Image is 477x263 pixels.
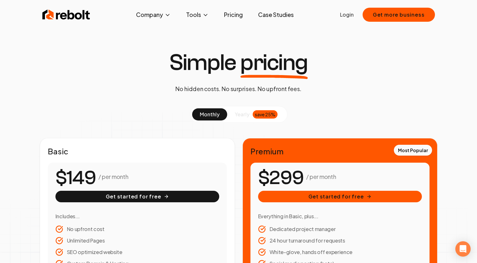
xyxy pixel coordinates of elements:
[48,146,227,156] h2: Basic
[98,172,128,181] p: / per month
[219,8,248,21] a: Pricing
[227,108,285,120] button: yearlysave 25%
[340,11,354,19] a: Login
[363,8,435,22] button: Get more business
[181,8,214,21] button: Tools
[192,108,227,120] button: monthly
[258,213,422,220] h3: Everything in Basic, plus...
[55,237,219,244] li: Unlimited Pages
[169,51,308,74] h1: Simple
[253,110,278,119] div: save 25%
[306,172,336,181] p: / per month
[253,8,299,21] a: Case Studies
[42,8,90,21] img: Rebolt Logo
[258,191,422,202] button: Get started for free
[240,51,308,74] span: pricing
[258,225,422,233] li: Dedicated project manager
[258,237,422,244] li: 24 hour turnaround for requests
[258,164,304,192] number-flow-react: $299
[200,111,220,118] span: monthly
[131,8,176,21] button: Company
[258,248,422,256] li: White-glove, hands off experience
[55,248,219,256] li: SEO optimized website
[55,225,219,233] li: No upfront cost
[455,241,471,257] div: Open Intercom Messenger
[55,164,96,192] number-flow-react: $149
[55,191,219,202] button: Get started for free
[394,145,432,156] div: Most Popular
[55,213,219,220] h3: Includes...
[235,111,249,118] span: yearly
[250,146,430,156] h2: Premium
[175,84,301,93] p: No hidden costs. No surprises. No upfront fees.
